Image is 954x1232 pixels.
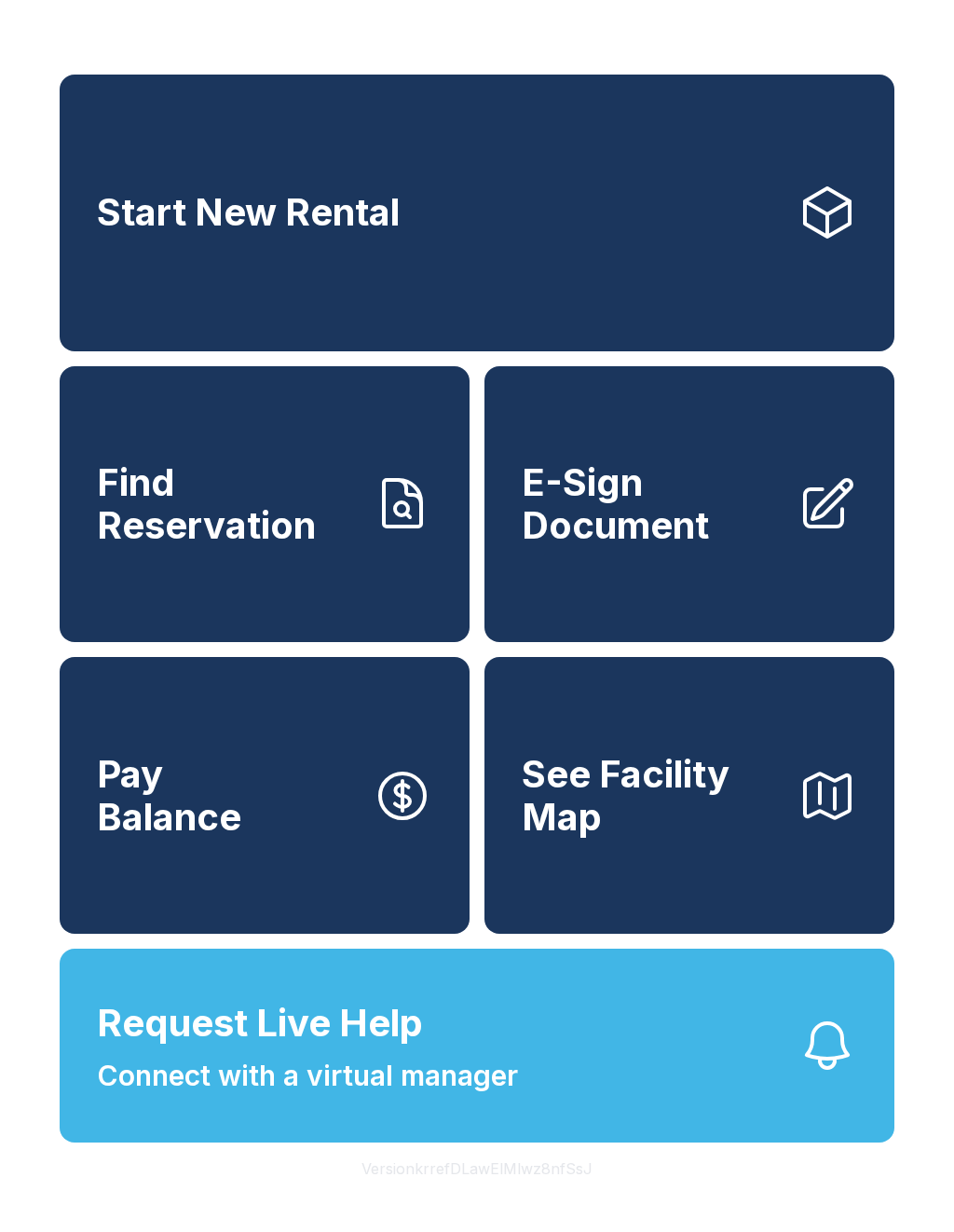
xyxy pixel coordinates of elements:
[522,753,783,838] span: See Facility Map
[60,366,470,643] a: Find Reservation
[97,753,241,838] span: Pay Balance
[522,461,783,546] span: E-Sign Document
[97,461,358,546] span: Find Reservation
[60,657,470,934] button: PayBalance
[60,75,894,351] a: Start New Rental
[484,366,894,643] a: E-Sign Document
[97,1055,518,1097] span: Connect with a virtual manager
[60,949,894,1143] button: Request Live HelpConnect with a virtual manager
[97,191,400,234] span: Start New Rental
[97,995,423,1051] span: Request Live Help
[484,657,894,934] button: See Facility Map
[347,1143,607,1195] button: VersionkrrefDLawElMlwz8nfSsJ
